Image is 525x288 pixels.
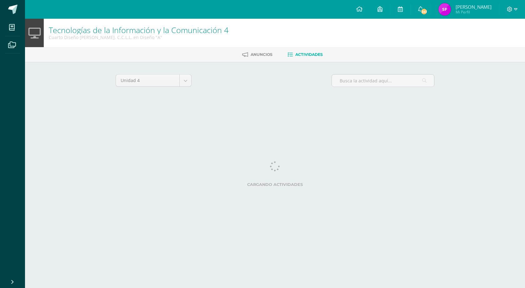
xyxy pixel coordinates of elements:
span: Mi Perfil [456,9,492,15]
span: Unidad 4 [121,75,175,86]
a: Anuncios [242,50,272,60]
a: Actividades [287,50,323,60]
div: Cuarto Diseño Bach. C.C.L.L. en Diseño 'A' [49,34,228,40]
img: 82e35952a61a7bb116b1d71fd6c769be.png [438,3,451,16]
input: Busca la actividad aquí... [332,75,434,87]
span: 341 [421,8,427,15]
a: Tecnologías de la Información y la Comunicación 4 [49,25,228,35]
label: Cargando actividades [116,182,434,187]
span: [PERSON_NAME] [456,4,492,10]
a: Unidad 4 [116,75,191,86]
span: Actividades [295,52,323,57]
span: Anuncios [251,52,272,57]
h1: Tecnologías de la Información y la Comunicación 4 [49,26,228,34]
